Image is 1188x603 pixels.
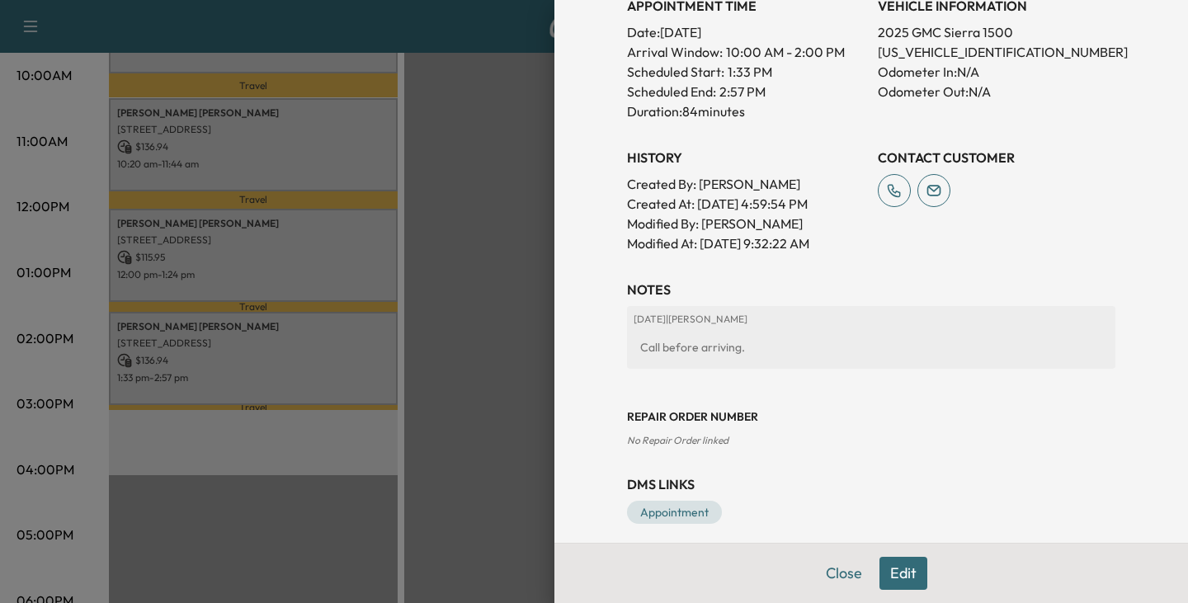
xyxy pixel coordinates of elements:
p: Created By : [PERSON_NAME] [627,174,865,194]
p: Odometer In: N/A [878,62,1115,82]
p: Scheduled End: [627,82,716,101]
div: Call before arriving. [634,332,1109,362]
p: Modified By : [PERSON_NAME] [627,214,865,233]
h3: DMS Links [627,474,1115,494]
p: [US_VEHICLE_IDENTIFICATION_NUMBER] [878,42,1115,62]
h3: History [627,148,865,167]
p: Duration: 84 minutes [627,101,865,121]
p: Modified At : [DATE] 9:32:22 AM [627,233,865,253]
button: Edit [879,557,927,590]
a: Appointment [627,501,722,524]
p: [DATE] | [PERSON_NAME] [634,313,1109,326]
button: Close [815,557,873,590]
h3: NOTES [627,280,1115,299]
p: Scheduled Start: [627,62,724,82]
p: Created At : [DATE] 4:59:54 PM [627,194,865,214]
p: 1:33 PM [728,62,772,82]
h3: Repair Order number [627,408,1115,425]
p: 2025 GMC Sierra 1500 [878,22,1115,42]
span: 10:00 AM - 2:00 PM [726,42,845,62]
p: 2:57 PM [719,82,766,101]
p: Odometer Out: N/A [878,82,1115,101]
h3: CONTACT CUSTOMER [878,148,1115,167]
span: No Repair Order linked [627,434,728,446]
p: Arrival Window: [627,42,865,62]
p: Date: [DATE] [627,22,865,42]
